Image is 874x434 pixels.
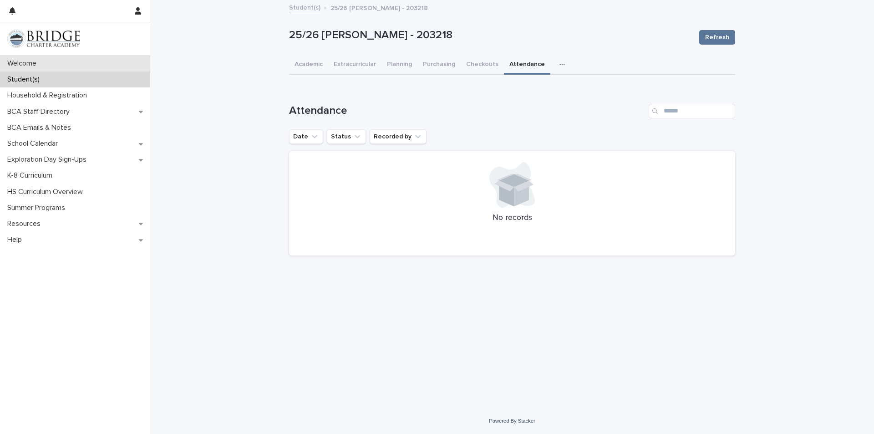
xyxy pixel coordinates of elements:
button: Academic [289,56,328,75]
button: Extracurricular [328,56,381,75]
p: Resources [4,220,48,228]
p: Student(s) [4,75,47,84]
p: Welcome [4,59,44,68]
h1: Attendance [289,104,645,117]
span: Refresh [705,33,729,42]
button: Purchasing [417,56,461,75]
p: Help [4,235,29,244]
img: V1C1m3IdTEidaUdm9Hs0 [7,30,80,48]
p: No records [300,213,724,223]
button: Attendance [504,56,550,75]
p: Summer Programs [4,204,72,212]
p: 25/26 [PERSON_NAME] - 203218 [330,2,428,12]
button: Refresh [699,30,735,45]
p: HS Curriculum Overview [4,188,90,196]
p: School Calendar [4,139,65,148]
p: Exploration Day Sign-Ups [4,155,94,164]
p: K-8 Curriculum [4,171,60,180]
button: Planning [381,56,417,75]
p: 25/26 [PERSON_NAME] - 203218 [289,29,692,42]
p: BCA Emails & Notes [4,123,78,132]
button: Status [327,129,366,144]
p: BCA Staff Directory [4,107,77,116]
a: Powered By Stacker [489,418,535,424]
button: Checkouts [461,56,504,75]
p: Household & Registration [4,91,94,100]
input: Search [649,104,735,118]
button: Date [289,129,323,144]
a: Student(s) [289,2,320,12]
button: Recorded by [370,129,427,144]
